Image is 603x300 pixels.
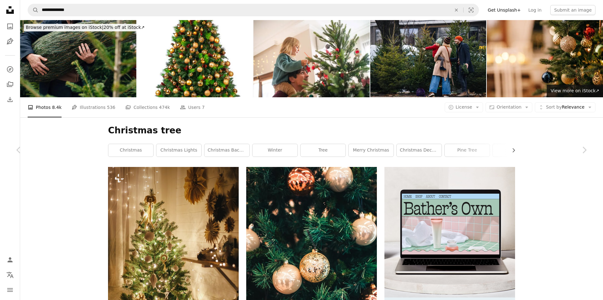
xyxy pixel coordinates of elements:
a: snow [493,144,538,157]
a: silver baubles on green christmas tree [246,262,377,268]
a: christmas lights [156,144,201,157]
a: Download History [4,93,16,106]
a: tree [301,144,345,157]
a: Collections 474k [125,97,170,117]
button: Orientation [486,102,532,112]
img: file-1707883121023-8e3502977149image [384,167,515,297]
span: 474k [159,104,170,111]
button: Search Unsplash [28,4,39,16]
a: Illustrations [4,35,16,48]
a: Users 7 [180,97,205,117]
button: Sort byRelevance [535,102,595,112]
a: Log in [524,5,545,15]
h1: Christmas tree [108,125,515,136]
a: Stylish Christmas tree decorated with modern white baubles, boho ornaments and golden lights on b... [108,262,239,268]
a: christmas background [204,144,249,157]
a: Photos [4,20,16,33]
img: Man Carrying Christmas Tree Among Festive Greenery Outdoors [20,20,136,97]
span: Relevance [546,104,584,110]
a: Browse premium images on iStock|20% off at iStock↗ [20,20,150,35]
a: merry christmas [349,144,394,157]
button: Submit an image [550,5,595,15]
a: pine tree [445,144,490,157]
a: View more on iStock↗ [547,85,603,97]
span: 7 [202,104,205,111]
img: Beautiful christmas tree isolated on white background [137,20,253,97]
button: Language [4,269,16,281]
span: Sort by [546,104,562,110]
span: License [456,104,472,110]
button: scroll list to the right [508,144,515,157]
span: Orientation [497,104,521,110]
button: License [445,102,483,112]
a: Log in / Sign up [4,254,16,266]
a: Collections [4,78,16,91]
a: christmas [108,144,153,157]
a: Get Unsplash+ [484,5,524,15]
button: Visual search [464,4,479,16]
a: Illustrations 536 [72,97,115,117]
span: 536 [107,104,116,111]
img: Happy Family Selecting a Christmas Tree in Winter Market [370,20,486,97]
img: Family decorating Christmas tree at home [253,20,370,97]
span: Browse premium images on iStock | [26,25,103,30]
a: winter [253,144,297,157]
a: christmas decorations [397,144,442,157]
a: Next [565,120,603,180]
button: Clear [449,4,463,16]
a: Explore [4,63,16,76]
img: A close-up of a decorated Christmas tree with vintage glass toys. [487,20,603,97]
div: 20% off at iStock ↗ [24,24,147,31]
form: Find visuals sitewide [28,4,479,16]
button: Menu [4,284,16,296]
span: View more on iStock ↗ [551,88,599,93]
